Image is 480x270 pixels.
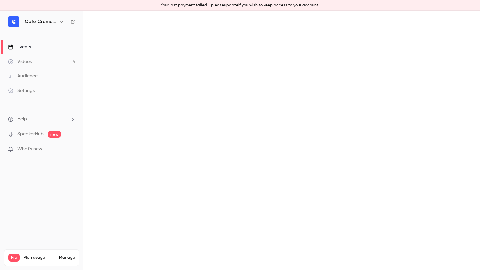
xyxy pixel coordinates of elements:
[17,116,27,123] span: Help
[25,18,56,25] h6: Café Crème Club
[48,131,61,138] span: new
[161,2,319,8] p: Your last payment failed - please if you wish to keep access to your account.
[8,87,35,94] div: Settings
[17,131,44,138] a: SpeakerHub
[8,116,75,123] li: help-dropdown-opener
[8,58,32,65] div: Videos
[24,255,55,260] span: Plan usage
[67,146,75,152] iframe: Noticeable Trigger
[59,255,75,260] a: Manage
[17,146,42,153] span: What's new
[224,2,238,8] button: update
[8,254,20,262] span: Pro
[8,44,31,50] div: Events
[8,16,19,27] img: Café Crème Club
[8,73,38,79] div: Audience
